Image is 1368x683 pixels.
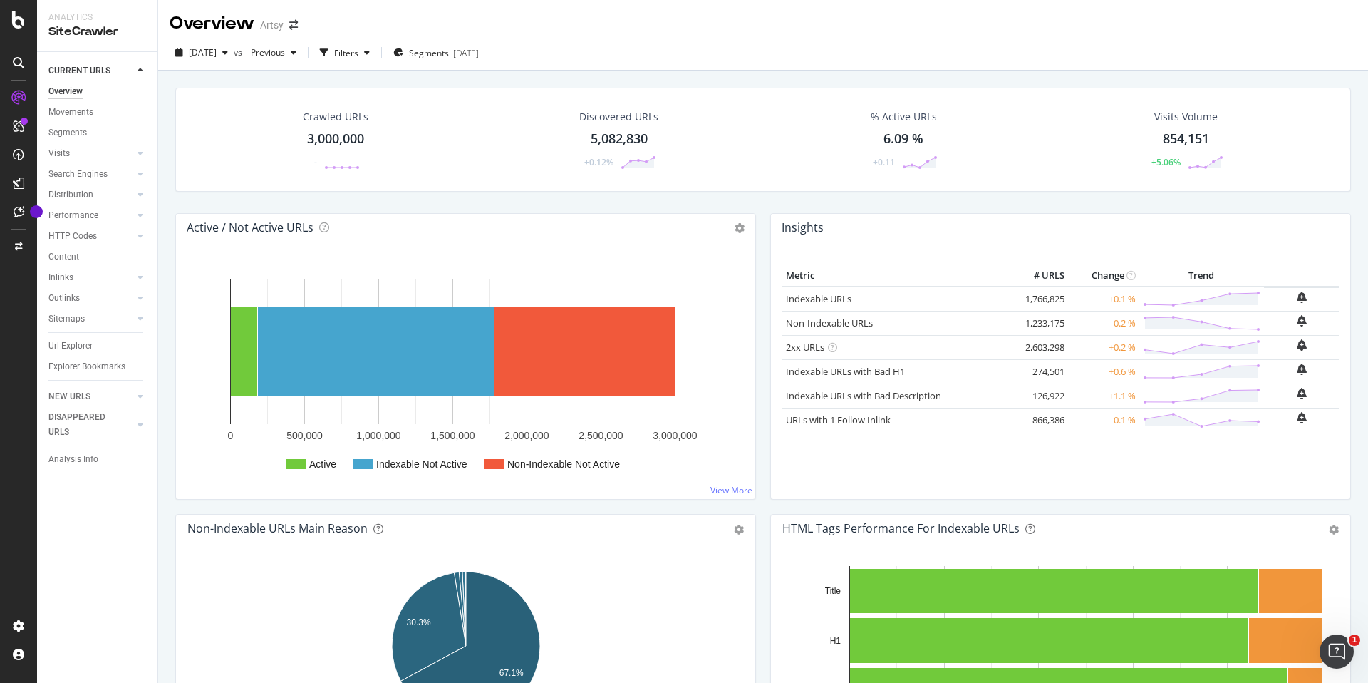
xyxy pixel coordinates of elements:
div: 854,151 [1163,130,1209,148]
text: 1,500,000 [430,430,475,441]
th: Metric [782,265,1011,287]
div: Sitemaps [48,312,85,327]
svg: A chart. [187,265,744,488]
a: Sitemaps [48,312,133,327]
span: 1 [1349,635,1360,646]
td: +0.2 % [1068,335,1139,359]
td: 1,233,175 [1011,311,1068,335]
text: 3,000,000 [653,430,697,441]
div: +0.12% [584,156,613,168]
div: 6.09 % [883,130,923,148]
a: Movements [48,105,147,120]
div: Visits [48,146,70,161]
td: 866,386 [1011,408,1068,432]
text: 500,000 [286,430,323,441]
span: Previous [245,46,285,58]
td: -0.2 % [1068,311,1139,335]
a: Outlinks [48,291,133,306]
div: - [314,156,317,168]
a: Performance [48,208,133,223]
div: HTTP Codes [48,229,97,244]
td: +0.6 % [1068,359,1139,384]
text: 0 [228,430,234,441]
a: Non-Indexable URLs [786,317,873,329]
a: Content [48,250,147,265]
div: Analytics [48,11,146,24]
a: Search Engines [48,167,133,182]
a: Analysis Info [48,452,147,467]
div: [DATE] [453,47,479,59]
a: HTTP Codes [48,229,133,244]
div: Overview [48,84,83,99]
div: Explorer Bookmarks [48,359,125,374]
div: Outlinks [48,291,80,306]
div: Inlinks [48,270,73,285]
a: DISAPPEARED URLS [48,410,133,440]
a: Explorer Bookmarks [48,359,147,374]
h4: Insights [782,218,824,237]
i: Options [735,223,745,233]
a: Segments [48,125,147,140]
span: Segments [409,47,449,59]
a: Overview [48,84,147,99]
div: bell-plus [1297,388,1307,399]
div: SiteCrawler [48,24,146,40]
td: 274,501 [1011,359,1068,384]
div: % Active URLs [871,110,937,124]
div: 5,082,830 [591,130,648,148]
iframe: Intercom live chat [1320,635,1354,669]
button: [DATE] [170,41,234,64]
div: Tooltip anchor [30,205,43,218]
a: Indexable URLs [786,292,851,305]
a: 2xx URLs [786,341,824,354]
td: +0.1 % [1068,287,1139,312]
div: Segments [48,125,87,140]
h4: Active / Not Active URLs [187,218,313,237]
div: arrow-right-arrow-left [289,20,298,30]
a: Indexable URLs with Bad H1 [786,365,905,378]
td: 2,603,298 [1011,335,1068,359]
text: Title [825,586,841,596]
div: bell-plus [1297,292,1307,303]
div: Analysis Info [48,452,98,467]
span: vs [234,46,245,58]
button: Previous [245,41,302,64]
a: Url Explorer [48,339,147,354]
text: 67.1% [499,668,524,678]
div: bell-plus [1297,364,1307,375]
div: Url Explorer [48,339,93,354]
a: Visits [48,146,133,161]
div: Overview [170,11,254,36]
a: Inlinks [48,270,133,285]
text: Indexable Not Active [376,458,467,470]
div: gear [734,525,744,535]
th: # URLS [1011,265,1068,287]
div: Discovered URLs [579,110,658,124]
span: 2025 Sep. 11th [189,46,217,58]
text: Active [309,458,336,470]
a: View More [710,484,752,496]
div: Artsy [260,18,284,32]
div: 3,000,000 [307,130,364,148]
td: 1,766,825 [1011,287,1068,312]
div: Search Engines [48,167,108,182]
div: Performance [48,208,98,223]
div: Distribution [48,188,93,202]
div: bell-plus [1297,339,1307,351]
div: +0.11 [873,156,895,168]
td: 126,922 [1011,384,1068,408]
th: Trend [1139,265,1264,287]
text: 2,000,000 [504,430,549,441]
div: Non-Indexable URLs Main Reason [187,521,368,535]
text: 1,000,000 [356,430,400,441]
a: NEW URLS [48,389,133,404]
text: 30.3% [407,617,431,627]
div: Movements [48,105,93,120]
div: Visits Volume [1154,110,1218,124]
text: Non-Indexable Not Active [507,458,620,470]
div: HTML Tags Performance for Indexable URLs [782,521,1020,535]
button: Segments[DATE] [388,41,484,64]
a: Indexable URLs with Bad Description [786,389,941,402]
button: Filters [314,41,375,64]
